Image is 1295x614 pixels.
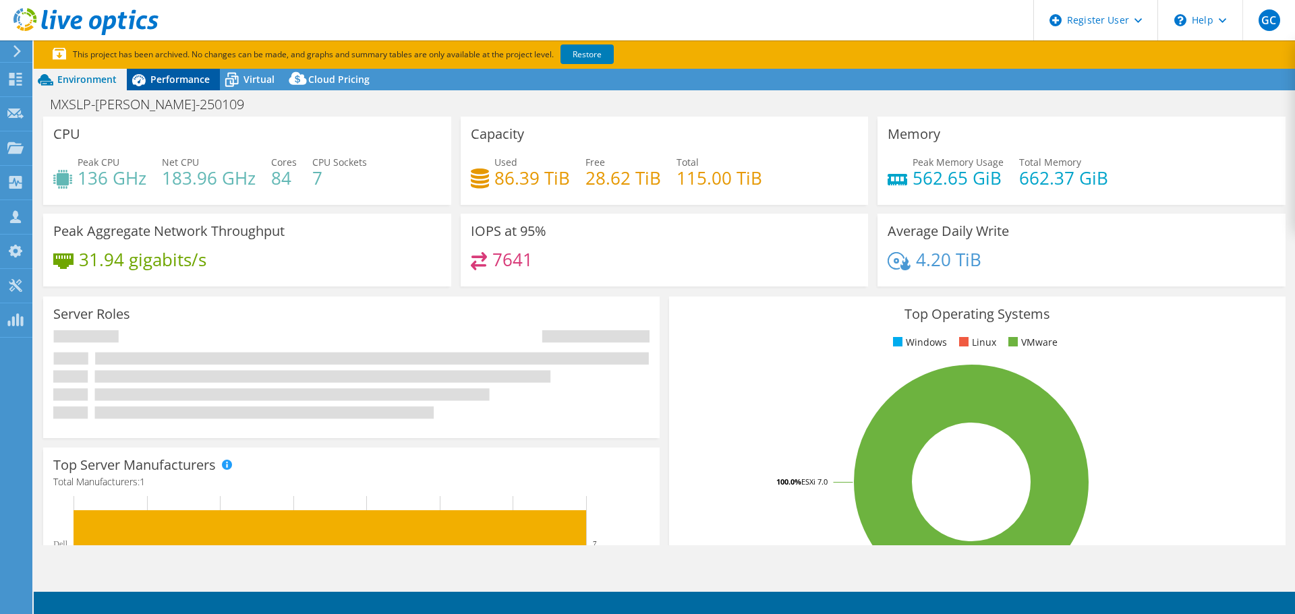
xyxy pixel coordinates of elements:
li: VMware [1005,335,1058,350]
h3: Top Operating Systems [679,307,1275,321]
h4: 115.00 TiB [677,171,762,185]
h3: Server Roles [53,307,130,321]
h4: 28.62 TiB [585,171,661,185]
h4: 183.96 GHz [162,171,256,185]
span: Peak Memory Usage [913,156,1004,168]
span: Free [585,156,605,168]
span: Peak CPU [78,156,119,168]
h4: Total Manufacturers: [53,474,650,489]
span: CPU Sockets [312,156,367,168]
span: Cores [271,156,297,168]
h3: Capacity [471,127,524,142]
h3: Top Server Manufacturers [53,458,216,472]
span: Virtual [243,73,275,86]
span: 1 [140,475,145,488]
span: Performance [150,73,210,86]
span: Net CPU [162,156,199,168]
a: Restore [560,44,614,64]
svg: \n [1174,14,1186,26]
li: Linux [956,335,996,350]
span: Total [677,156,699,168]
h4: 31.94 gigabits/s [79,252,206,267]
h4: 136 GHz [78,171,146,185]
h3: Memory [888,127,940,142]
span: GC [1259,9,1280,31]
h4: 7 [312,171,367,185]
h4: 562.65 GiB [913,171,1004,185]
span: Used [494,156,517,168]
span: Environment [57,73,117,86]
span: Cloud Pricing [308,73,370,86]
text: 7 [593,539,597,547]
h4: 84 [271,171,297,185]
h1: MXSLP-[PERSON_NAME]-250109 [44,97,265,112]
text: Dell [53,539,67,549]
h4: 7641 [492,252,533,267]
tspan: ESXi 7.0 [801,477,828,487]
h3: CPU [53,127,80,142]
h4: 4.20 TiB [916,252,981,267]
h3: Peak Aggregate Network Throughput [53,224,285,239]
tspan: 100.0% [776,477,801,487]
h3: Average Daily Write [888,224,1009,239]
h3: IOPS at 95% [471,224,546,239]
h4: 86.39 TiB [494,171,570,185]
h4: 662.37 GiB [1019,171,1108,185]
p: This project has been archived. No changes can be made, and graphs and summary tables are only av... [53,47,714,62]
li: Windows [890,335,947,350]
span: Total Memory [1019,156,1081,168]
